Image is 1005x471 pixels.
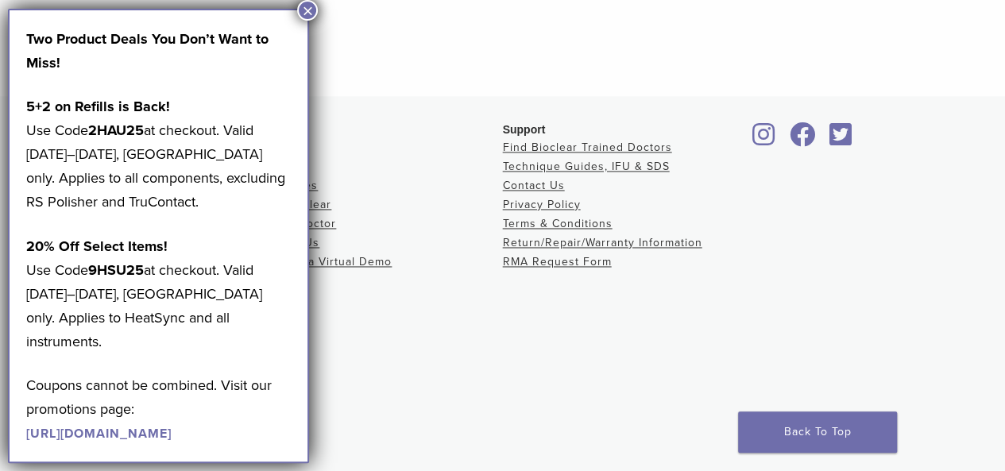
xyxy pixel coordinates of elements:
[503,198,581,211] a: Privacy Policy
[503,255,612,268] a: RMA Request Form
[26,373,292,445] p: Coupons cannot be combined. Visit our promotions page:
[738,411,897,453] a: Back To Top
[88,122,144,139] strong: 2HAU25
[503,179,565,192] a: Contact Us
[503,217,613,230] a: Terms & Conditions
[26,237,168,255] strong: 20% Off Select Items!
[503,141,672,154] a: Find Bioclear Trained Doctors
[88,261,144,279] strong: 9HSU25
[26,95,292,214] p: Use Code at checkout. Valid [DATE]–[DATE], [GEOGRAPHIC_DATA] only. Applies to all components, exc...
[824,132,857,148] a: Bioclear
[257,255,392,268] a: Request a Virtual Demo
[503,160,670,173] a: Technique Guides, IFU & SDS
[26,426,172,442] a: [URL][DOMAIN_NAME]
[503,123,546,136] span: Support
[748,132,781,148] a: Bioclear
[784,132,821,148] a: Bioclear
[26,98,170,115] strong: 5+2 on Refills is Back!
[503,236,702,249] a: Return/Repair/Warranty Information
[13,430,992,450] div: ©2025 Bioclear
[26,30,269,71] strong: Two Product Deals You Don’t Want to Miss!
[26,234,292,353] p: Use Code at checkout. Valid [DATE]–[DATE], [GEOGRAPHIC_DATA] only. Applies to HeatSync and all in...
